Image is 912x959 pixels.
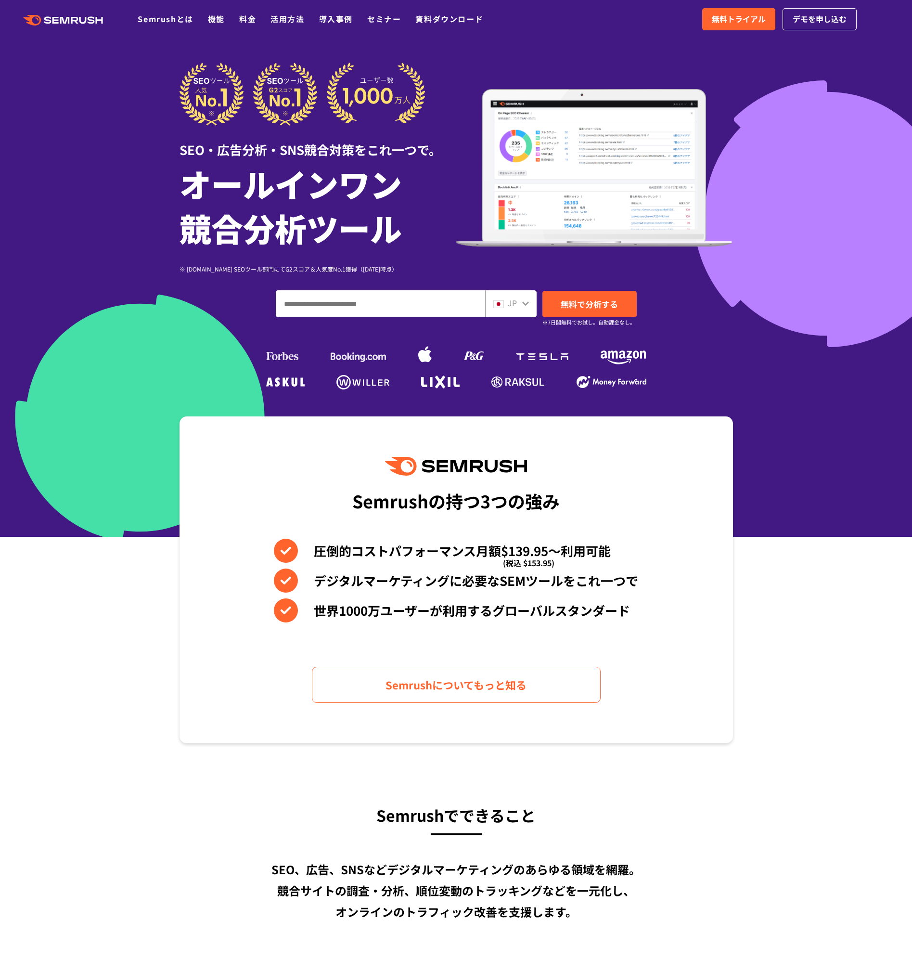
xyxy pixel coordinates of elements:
[274,539,638,563] li: 圧倒的コストパフォーマンス月額$139.95〜利用可能
[503,551,554,575] span: (税込 $153.95)
[561,298,618,310] span: 無料で分析する
[208,13,225,25] a: 機能
[180,802,733,828] h3: Semrushでできること
[542,318,635,327] small: ※7日間無料でお試し。自動課金なし。
[274,569,638,593] li: デジタルマーケティングに必要なSEMツールをこれ一つで
[508,297,517,309] span: JP
[367,13,401,25] a: セミナー
[270,13,304,25] a: 活用方法
[712,13,766,26] span: 無料トライアル
[702,8,775,30] a: 無料トライアル
[180,264,456,273] div: ※ [DOMAIN_NAME] SEOツール部門にてG2スコア＆人気度No.1獲得（[DATE]時点）
[276,291,485,317] input: ドメイン、キーワードまたはURLを入力してください
[352,483,560,518] div: Semrushの持つ3つの強み
[312,667,601,703] a: Semrushについてもっと知る
[138,13,193,25] a: Semrushとは
[415,13,483,25] a: 資料ダウンロード
[180,161,456,250] h1: オールインワン 競合分析ツール
[274,598,638,622] li: 世界1000万ユーザーが利用するグローバルスタンダード
[385,676,527,693] span: Semrushについてもっと知る
[385,457,527,476] img: Semrush
[783,8,857,30] a: デモを申し込む
[180,126,456,159] div: SEO・広告分析・SNS競合対策をこれ一つで。
[542,291,637,317] a: 無料で分析する
[319,13,353,25] a: 導入事例
[793,13,847,26] span: デモを申し込む
[180,859,733,922] div: SEO、広告、SNSなどデジタルマーケティングのあらゆる領域を網羅。 競合サイトの調査・分析、順位変動のトラッキングなどを一元化し、 オンラインのトラフィック改善を支援します。
[239,13,256,25] a: 料金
